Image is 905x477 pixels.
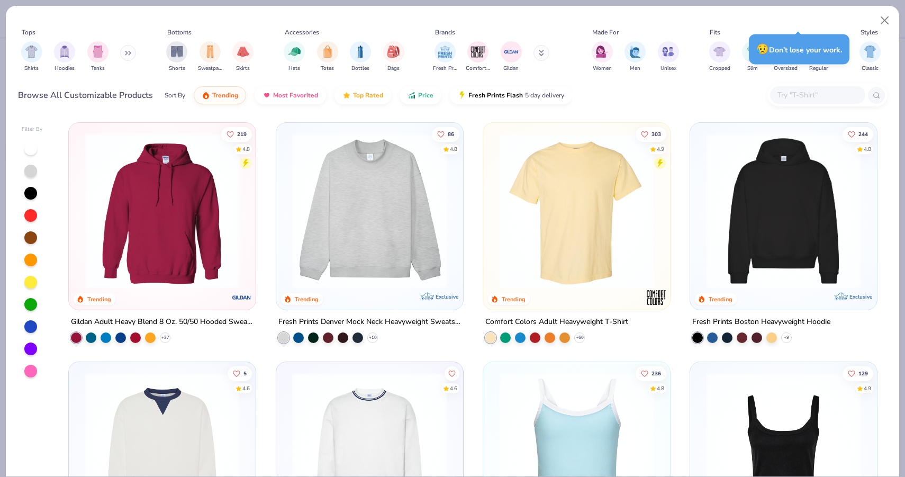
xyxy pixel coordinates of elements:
div: Filter By [22,125,43,133]
div: filter for Shirts [21,41,42,73]
span: Sweatpants [198,65,222,73]
button: Fresh Prints Flash5 day delivery [450,86,572,104]
div: Comfort Colors Adult Heavyweight T-Shirt [485,316,628,329]
button: Like [431,127,459,141]
img: TopRated.gif [342,91,351,100]
div: 4.8 [242,145,250,153]
span: Classic [862,65,879,73]
span: Top Rated [353,91,383,100]
button: filter button [166,41,187,73]
span: 303 [651,131,661,137]
div: 4.9 [864,385,871,393]
button: filter button [383,41,404,73]
span: + 10 [368,335,376,341]
span: Trending [212,91,238,100]
span: Hats [288,65,300,73]
span: Bottles [351,65,369,73]
span: Exclusive [436,293,458,300]
div: filter for Shorts [166,41,187,73]
span: Totes [321,65,334,73]
button: Like [636,366,666,381]
button: Like [636,127,666,141]
span: Skirts [236,65,250,73]
img: Sweatpants Image [204,46,216,58]
div: filter for Gildan [501,41,522,73]
div: filter for Men [625,41,646,73]
img: Men Image [629,46,641,58]
div: Browse All Customizable Products [18,89,153,102]
img: e55d29c3-c55d-459c-bfd9-9b1c499ab3c6 [659,133,825,289]
img: Fresh Prints Image [437,44,453,60]
div: Brands [435,28,455,37]
div: Accessories [285,28,319,37]
span: + 9 [784,335,789,341]
span: 5 [243,371,247,376]
button: Like [843,127,873,141]
span: + 37 [161,335,169,341]
span: Most Favorited [273,91,318,100]
span: 244 [858,131,868,137]
span: 236 [651,371,661,376]
div: 4.8 [864,145,871,153]
button: Trending [194,86,246,104]
button: filter button [21,41,42,73]
span: Unisex [660,65,676,73]
span: Fresh Prints [433,65,457,73]
span: Slim [747,65,758,73]
img: Totes Image [322,46,333,58]
div: filter for Sweatpants [198,41,222,73]
button: filter button [742,41,763,73]
button: Close [875,11,895,31]
div: Bottoms [167,28,192,37]
span: Tanks [91,65,105,73]
div: filter for Unisex [658,41,679,73]
div: filter for Hoodies [54,41,75,73]
button: Like [221,127,252,141]
div: filter for Bags [383,41,404,73]
div: Tops [22,28,35,37]
button: filter button [317,41,338,73]
div: filter for Tanks [87,41,108,73]
button: Like [444,366,459,381]
button: filter button [709,41,730,73]
img: Gildan Image [503,44,519,60]
button: filter button [350,41,371,73]
img: trending.gif [202,91,210,100]
button: filter button [658,41,679,73]
span: Price [418,91,433,100]
div: 4.6 [242,385,250,393]
div: filter for Women [592,41,613,73]
span: Oversized [774,65,798,73]
button: filter button [232,41,254,73]
span: Regular [809,65,828,73]
span: Cropped [709,65,730,73]
div: filter for Bottles [350,41,371,73]
div: Don’t lose your work. [749,34,849,65]
img: Bags Image [387,46,399,58]
div: Styles [861,28,878,37]
button: filter button [87,41,108,73]
button: filter button [284,41,305,73]
div: Gildan Adult Heavy Blend 8 Oz. 50/50 Hooded Sweatshirt [71,316,254,329]
img: Hats Image [288,46,301,58]
span: Gildan [503,65,519,73]
button: filter button [54,41,75,73]
button: Like [228,366,252,381]
img: Shirts Image [25,46,38,58]
div: filter for Slim [742,41,763,73]
img: 01756b78-01f6-4cc6-8d8a-3c30c1a0c8ac [79,133,245,289]
span: 129 [858,371,868,376]
img: Hoodies Image [59,46,70,58]
img: Unisex Image [662,46,674,58]
input: Try "T-Shirt" [776,89,858,101]
div: 4.8 [449,145,457,153]
span: Comfort Colors [466,65,490,73]
span: Shirts [24,65,39,73]
img: most_fav.gif [263,91,271,100]
button: filter button [501,41,522,73]
div: 4.6 [449,385,457,393]
span: Exclusive [849,293,872,300]
img: flash.gif [458,91,466,100]
img: f5d85501-0dbb-4ee4-b115-c08fa3845d83 [287,133,453,289]
span: 5 day delivery [525,89,564,102]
